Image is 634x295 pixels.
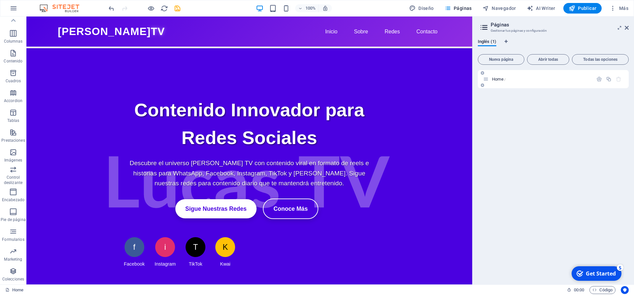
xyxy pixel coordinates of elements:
[18,6,48,14] div: Get Started
[579,287,580,292] span: :
[589,286,616,294] button: Código
[572,54,629,65] button: Todas las opciones
[574,286,584,294] span: 00 00
[1,138,25,143] p: Prestaciones
[478,54,524,65] button: Nueva página
[607,3,631,14] button: Más
[481,57,521,61] span: Nueva página
[492,77,506,82] span: Home
[567,286,584,294] h6: Tiempo de la sesión
[4,158,22,163] p: Imágenes
[4,3,53,17] div: Get Started 5 items remaining, 0% complete
[6,78,21,84] p: Cuadros
[38,4,88,12] img: Editor Logo
[575,57,626,61] span: Todas las opciones
[305,4,316,12] h6: 100%
[596,76,602,82] div: Configuración
[147,4,155,12] button: Haz clic para salir del modo de previsualización y seguir editando
[2,197,24,203] p: Encabezado
[107,4,115,12] button: undo
[442,3,475,14] button: Páginas
[2,277,24,282] p: Colecciones
[491,22,629,28] h2: Páginas
[160,5,168,12] i: Volver a cargar página
[478,38,496,47] span: Inglés (1)
[2,237,24,242] p: Formularios
[409,5,434,12] span: Diseño
[295,4,319,12] button: 100%
[1,217,25,222] p: Pie de página
[5,286,23,294] a: Haz clic para cancelar la selección y doble clic para abrir páginas
[173,4,181,12] button: save
[569,5,597,12] span: Publicar
[49,1,55,7] div: 5
[4,257,22,262] p: Marketing
[406,3,437,14] button: Diseño
[530,57,566,61] span: Abrir todas
[490,77,593,81] div: Home/
[504,78,506,81] span: /
[322,5,328,11] i: Al redimensionar, ajustar el nivel de zoom automáticamente para ajustarse al dispositivo elegido.
[160,4,168,12] button: reload
[610,5,628,12] span: Más
[108,5,115,12] i: Deshacer: Cambiar páginas (Ctrl+Z)
[527,54,569,65] button: Abrir todas
[491,28,616,34] h3: Gestionar tus páginas y configuración
[621,286,629,294] button: Usercentrics
[482,5,516,12] span: Navegador
[4,58,22,64] p: Contenido
[174,5,181,12] i: Guardar (Ctrl+S)
[563,3,602,14] button: Publicar
[444,5,472,12] span: Páginas
[7,118,19,123] p: Tablas
[4,98,22,103] p: Accordion
[4,39,23,44] p: Columnas
[606,76,612,82] div: Duplicar
[592,286,613,294] span: Código
[478,39,629,52] div: Pestañas de idiomas
[524,3,558,14] button: AI Writer
[480,3,519,14] button: Navegador
[527,5,555,12] span: AI Writer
